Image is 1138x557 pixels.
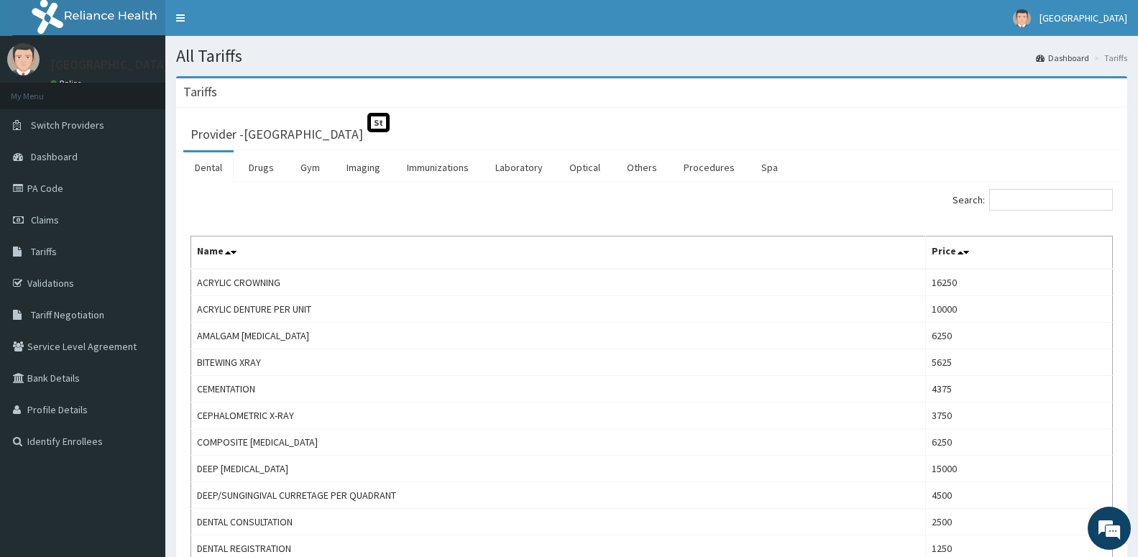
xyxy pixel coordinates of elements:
td: COMPOSITE [MEDICAL_DATA] [191,429,926,456]
td: DEEP/SUNGINGIVAL CURRETAGE PER QUADRANT [191,482,926,509]
span: Claims [31,213,59,226]
a: Immunizations [395,152,480,183]
h3: Provider - [GEOGRAPHIC_DATA] [191,128,363,141]
td: DENTAL CONSULTATION [191,509,926,535]
td: 10000 [926,296,1113,323]
span: Dashboard [31,150,78,163]
td: 5625 [926,349,1113,376]
a: Dashboard [1036,52,1089,64]
td: 6250 [926,429,1113,456]
td: ACRYLIC CROWNING [191,269,926,296]
label: Search: [953,189,1113,211]
p: [GEOGRAPHIC_DATA] [50,58,169,71]
td: CEPHALOMETRIC X-RAY [191,402,926,429]
a: Online [50,78,85,88]
a: Dental [183,152,234,183]
td: BITEWING XRAY [191,349,926,376]
td: 15000 [926,456,1113,482]
a: Optical [558,152,612,183]
img: User Image [1013,9,1031,27]
img: User Image [7,43,40,75]
h1: All Tariffs [176,47,1127,65]
td: 6250 [926,323,1113,349]
td: ACRYLIC DENTURE PER UNIT [191,296,926,323]
td: 3750 [926,402,1113,429]
td: CEMENTATION [191,376,926,402]
span: Tariff Negotiation [31,308,104,321]
td: DEEP [MEDICAL_DATA] [191,456,926,482]
span: Tariffs [31,245,57,258]
span: Switch Providers [31,119,104,132]
td: AMALGAM [MEDICAL_DATA] [191,323,926,349]
span: St [367,113,390,132]
a: Laboratory [484,152,554,183]
span: [GEOGRAPHIC_DATA] [1040,11,1127,24]
a: Drugs [237,152,285,183]
a: Imaging [335,152,392,183]
a: Gym [289,152,331,183]
h3: Tariffs [183,86,217,98]
th: Name [191,236,926,270]
a: Others [615,152,669,183]
input: Search: [989,189,1113,211]
td: 16250 [926,269,1113,296]
th: Price [926,236,1113,270]
a: Spa [750,152,789,183]
td: 4500 [926,482,1113,509]
td: 2500 [926,509,1113,535]
td: 4375 [926,376,1113,402]
a: Procedures [672,152,746,183]
li: Tariffs [1091,52,1127,64]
